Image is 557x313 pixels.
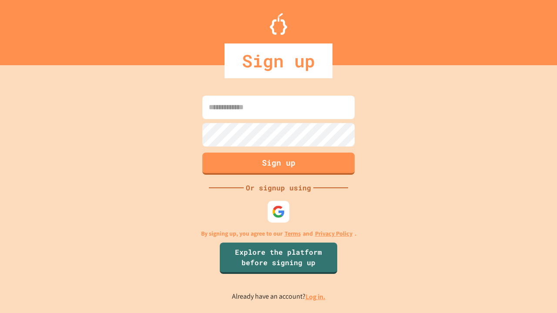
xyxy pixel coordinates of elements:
[202,153,355,175] button: Sign up
[315,229,352,238] a: Privacy Policy
[285,229,301,238] a: Terms
[485,240,548,277] iframe: chat widget
[270,13,287,35] img: Logo.svg
[220,243,337,274] a: Explore the platform before signing up
[272,205,285,218] img: google-icon.svg
[225,43,332,78] div: Sign up
[201,229,356,238] p: By signing up, you agree to our and .
[520,278,548,304] iframe: chat widget
[232,291,325,302] p: Already have an account?
[244,183,313,193] div: Or signup using
[305,292,325,301] a: Log in.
